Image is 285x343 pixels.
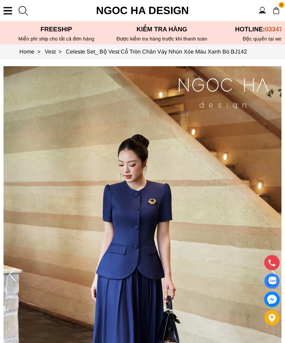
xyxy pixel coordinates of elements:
[109,36,215,42] p: Được kiểm tra hàng trước khi thanh toán
[66,49,247,55] a: Link to Celeste Set_ Bộ Vest Cổ Tròn Chân Váy Nhún Xòe Màu Xanh Bò BJ142
[34,49,43,55] span: >
[90,2,195,19] a: Ngoc Ha Design
[45,49,66,55] a: Link to Vest
[19,49,45,55] a: Link to Home
[267,277,276,286] img: Display image
[4,36,109,42] div: Miễn phí ship cho tất cả đơn hàng
[272,7,280,14] img: img-CART-ICON-ksit0nf1
[264,292,280,307] a: messenger
[56,49,64,55] span: >
[137,26,187,33] font: Kiểm tra hàng
[264,273,280,289] a: Display image
[279,2,284,8] span: 0
[4,26,109,33] p: Freeship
